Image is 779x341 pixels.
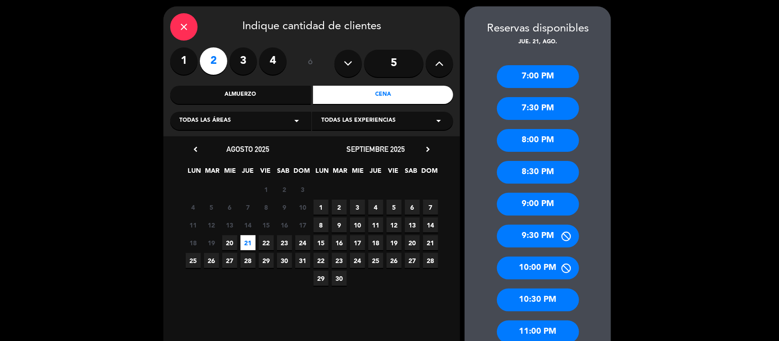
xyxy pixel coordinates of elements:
[294,165,309,181] span: DOM
[240,165,256,181] span: JUE
[259,253,274,268] span: 29
[186,235,201,250] span: 18
[423,145,433,154] i: chevron_right
[258,165,273,181] span: VIE
[296,47,325,79] div: ó
[314,200,329,215] span: 1
[346,145,405,154] span: septiembre 2025
[350,200,365,215] span: 3
[332,235,347,250] span: 16
[405,217,420,232] span: 13
[170,86,311,104] div: Almuerzo
[314,253,329,268] span: 22
[497,289,579,311] div: 10:30 PM
[230,47,257,75] label: 3
[186,217,201,232] span: 11
[223,165,238,181] span: MIE
[295,200,310,215] span: 10
[387,235,402,250] span: 19
[405,235,420,250] span: 20
[332,253,347,268] span: 23
[295,235,310,250] span: 24
[259,47,287,75] label: 4
[350,235,365,250] span: 17
[350,165,366,181] span: MIE
[423,253,438,268] span: 28
[405,253,420,268] span: 27
[314,271,329,286] span: 29
[204,217,219,232] span: 12
[423,235,438,250] span: 21
[433,115,444,126] i: arrow_drop_down
[314,217,329,232] span: 8
[204,235,219,250] span: 19
[333,165,348,181] span: MAR
[240,217,256,232] span: 14
[497,161,579,184] div: 8:30 PM
[222,253,237,268] span: 27
[295,182,310,197] span: 3
[332,271,347,286] span: 30
[204,200,219,215] span: 5
[313,86,454,104] div: Cena
[423,200,438,215] span: 7
[259,235,274,250] span: 22
[497,193,579,216] div: 9:00 PM
[497,225,579,248] div: 9:30 PM
[314,235,329,250] span: 15
[179,116,231,125] span: Todas las áreas
[187,165,202,181] span: LUN
[497,129,579,152] div: 8:00 PM
[368,217,383,232] span: 11
[204,253,219,268] span: 26
[222,235,237,250] span: 20
[191,145,200,154] i: chevron_left
[497,97,579,120] div: 7:30 PM
[186,253,201,268] span: 25
[277,253,292,268] span: 30
[186,200,201,215] span: 4
[291,115,302,126] i: arrow_drop_down
[497,257,579,279] div: 10:00 PM
[368,200,383,215] span: 4
[387,200,402,215] span: 5
[240,200,256,215] span: 7
[276,165,291,181] span: SAB
[350,217,365,232] span: 10
[368,235,383,250] span: 18
[170,13,453,41] div: Indique cantidad de clientes
[170,47,198,75] label: 1
[277,235,292,250] span: 23
[386,165,401,181] span: VIE
[277,200,292,215] span: 9
[205,165,220,181] span: MAR
[321,116,396,125] span: Todas las experiencias
[277,217,292,232] span: 16
[465,20,611,38] div: Reservas disponibles
[387,217,402,232] span: 12
[259,200,274,215] span: 8
[332,200,347,215] span: 2
[240,253,256,268] span: 28
[465,38,611,47] div: jue. 21, ago.
[295,253,310,268] span: 31
[259,217,274,232] span: 15
[387,253,402,268] span: 26
[405,200,420,215] span: 6
[350,253,365,268] span: 24
[422,165,437,181] span: DOM
[332,217,347,232] span: 9
[404,165,419,181] span: SAB
[222,200,237,215] span: 6
[295,217,310,232] span: 17
[277,182,292,197] span: 2
[497,65,579,88] div: 7:00 PM
[315,165,330,181] span: LUN
[259,182,274,197] span: 1
[222,217,237,232] span: 13
[423,217,438,232] span: 14
[368,253,383,268] span: 25
[226,145,269,154] span: agosto 2025
[200,47,227,75] label: 2
[178,21,189,32] i: close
